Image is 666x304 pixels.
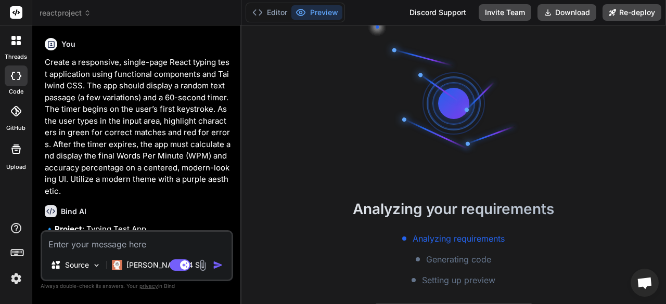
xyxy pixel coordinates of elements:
label: code [9,87,23,96]
img: attachment [197,259,209,271]
img: Claude 4 Sonnet [112,260,122,270]
p: Create a responsive, single-page React typing test application using functional components and Ta... [45,57,231,197]
img: icon [213,260,223,270]
span: Analyzing requirements [413,232,505,245]
button: Re-deploy [603,4,661,21]
label: threads [5,52,27,61]
span: reactproject [40,8,91,18]
div: Open chat [631,269,659,297]
p: Always double-check its answers. Your in Bind [41,281,233,291]
h6: Bind AI [61,206,86,217]
img: Pick Models [92,261,101,270]
label: GitHub [6,124,25,133]
button: Preview [291,5,342,20]
span: Setting up preview [422,274,495,286]
h6: You [61,39,75,49]
span: Generating code [426,253,491,266]
p: [PERSON_NAME] 4 S.. [126,260,204,270]
h2: Analyzing your requirements [241,198,666,220]
button: Invite Team [479,4,531,21]
p: 🔹 : Typing Test App 🔧 : React + Vite + Tailwind CSS 📁 : [45,223,231,259]
span: privacy [139,283,158,289]
img: settings [7,270,25,287]
strong: Project [55,224,82,234]
label: Upload [6,163,26,171]
button: Download [537,4,596,21]
p: Source [65,260,89,270]
div: Discord Support [403,4,472,21]
button: Editor [248,5,291,20]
